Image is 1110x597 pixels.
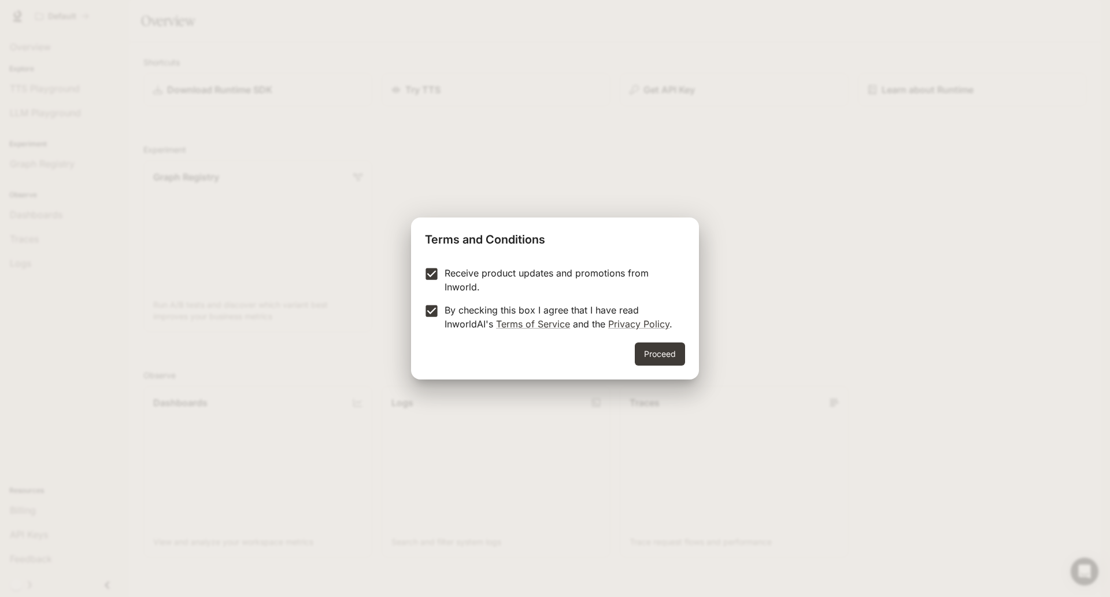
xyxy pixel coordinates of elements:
[411,218,699,257] h2: Terms and Conditions
[496,318,570,330] a: Terms of Service
[445,303,676,331] p: By checking this box I agree that I have read InworldAI's and the .
[445,266,676,294] p: Receive product updates and promotions from Inworld.
[635,342,685,366] button: Proceed
[608,318,669,330] a: Privacy Policy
